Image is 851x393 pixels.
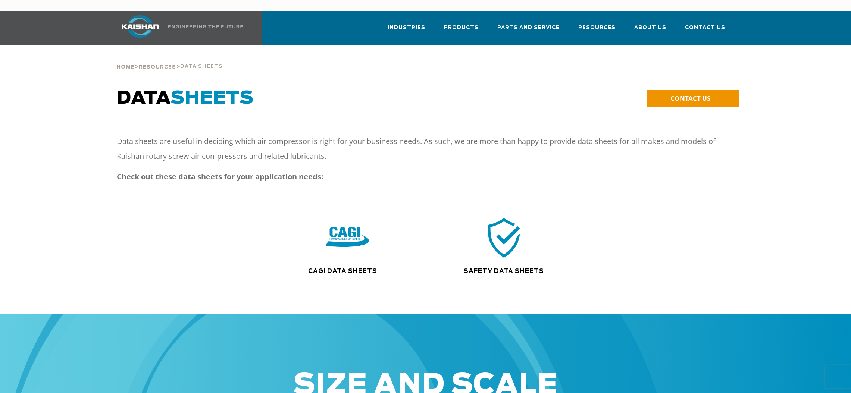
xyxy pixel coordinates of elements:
span: Contact Us [685,23,725,32]
img: safety icon [482,216,526,260]
span: SHEETS [170,89,254,107]
a: Safety Data Sheets [464,268,544,274]
div: CAGI [269,216,426,260]
span: Resources [139,65,176,70]
strong: Check out these data sheets for your application needs: [117,172,323,182]
span: DATA [117,89,254,107]
p: Data sheets are useful in deciding which air compressor is right for your business needs. As such... [117,134,721,164]
a: CAGI Data Sheets [308,268,377,274]
span: Industries [388,23,425,32]
span: Home [116,65,135,70]
a: About Us [634,18,666,43]
a: Products [444,18,479,43]
a: Kaishan USA [112,11,244,45]
span: Products [444,23,479,32]
a: Resources [139,63,176,70]
span: CONTACT US [670,94,710,103]
a: Industries [388,18,425,43]
a: CONTACT US [647,90,739,107]
span: Data Sheets [180,64,223,69]
div: > > [116,45,223,73]
div: safety icon [432,216,576,260]
span: Parts and Service [497,23,560,32]
img: CAGI [326,216,369,260]
img: Engineering the future [168,25,243,28]
img: kaishan logo [112,15,168,38]
a: Home [116,63,135,70]
span: About Us [634,23,666,32]
a: Resources [578,18,616,43]
span: Resources [578,23,616,32]
a: Contact Us [685,18,725,43]
a: Parts and Service [497,18,560,43]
